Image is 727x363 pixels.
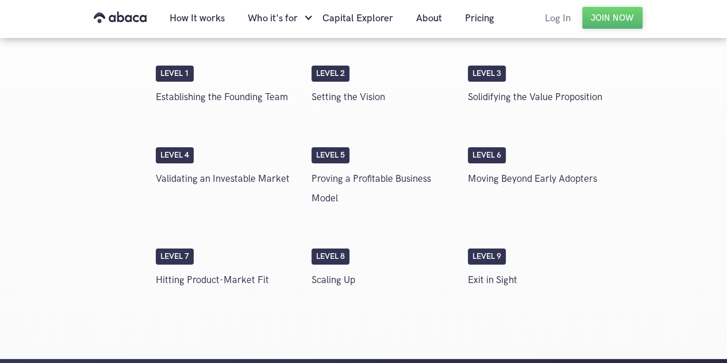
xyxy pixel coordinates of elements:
[468,270,613,290] p: Exit in Sight
[156,87,301,107] p: Establishing the Founding Team
[311,249,349,265] div: Level 8
[156,169,301,189] p: Validating an Investable Market
[468,249,506,265] div: Level 9
[156,66,194,82] div: Level 1
[311,169,456,208] p: Proving a Profitable Business Model
[311,147,349,163] div: Level 5
[156,249,194,265] div: Level 7
[468,66,506,82] div: Level 3
[311,66,349,82] div: Level 2
[311,270,456,290] p: Scaling Up
[468,87,613,107] p: Solidifying the Value Proposition
[156,147,194,163] div: Level 4
[156,270,301,290] p: Hitting Product-Market Fit
[468,147,506,163] div: Level 6
[311,87,456,107] p: Setting the Vision
[582,7,643,29] a: Join Now
[468,169,613,189] p: Moving Beyond Early Adopters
